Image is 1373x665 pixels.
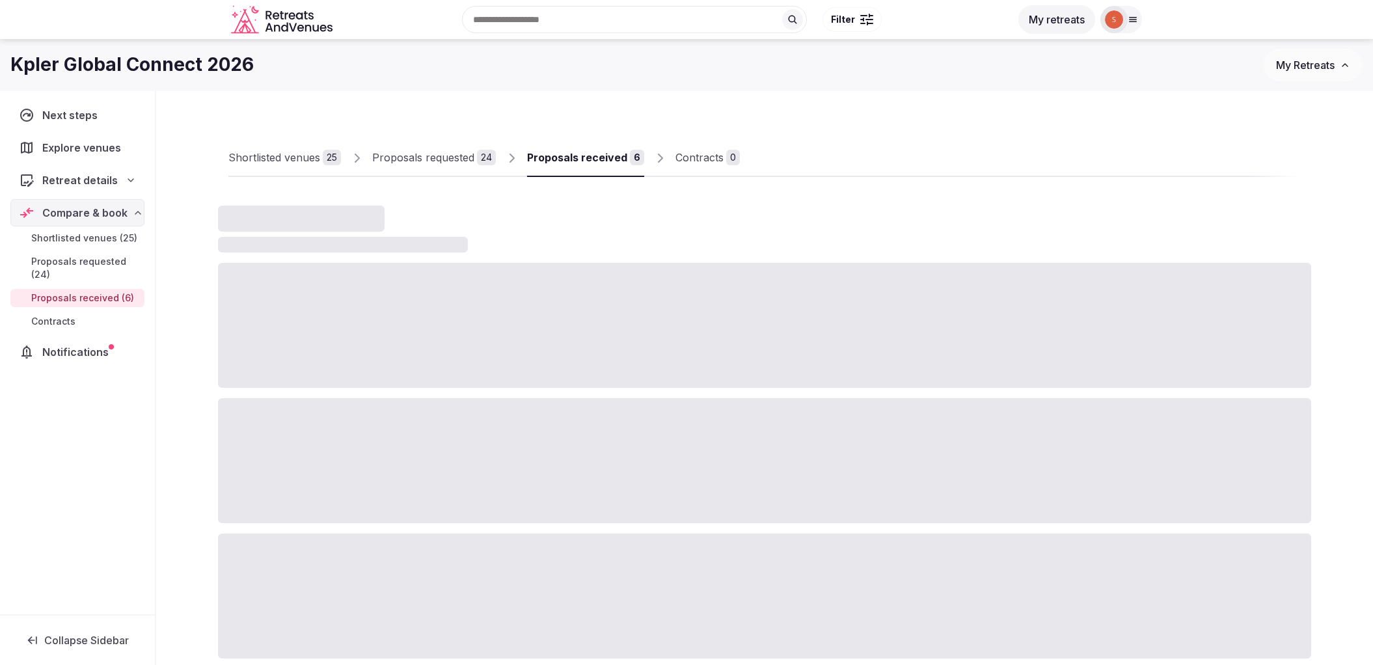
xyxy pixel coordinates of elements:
[477,150,496,165] div: 24
[42,344,114,360] span: Notifications
[1018,13,1095,26] a: My retreats
[10,52,254,77] h1: Kpler Global Connect 2026
[228,150,320,165] div: Shortlisted venues
[10,102,144,129] a: Next steps
[10,338,144,366] a: Notifications
[231,5,335,34] svg: Retreats and Venues company logo
[10,252,144,284] a: Proposals requested (24)
[228,139,341,177] a: Shortlisted venues25
[10,312,144,331] a: Contracts
[42,205,128,221] span: Compare & book
[10,229,144,247] a: Shortlisted venues (25)
[726,150,740,165] div: 0
[527,150,627,165] div: Proposals received
[42,140,126,156] span: Explore venues
[1276,59,1335,72] span: My Retreats
[675,150,724,165] div: Contracts
[10,289,144,307] a: Proposals received (6)
[323,150,341,165] div: 25
[1264,49,1363,81] button: My Retreats
[42,172,118,188] span: Retreat details
[630,150,644,165] div: 6
[1105,10,1123,29] img: sduscha
[831,13,855,26] span: Filter
[822,7,882,32] button: Filter
[372,139,496,177] a: Proposals requested24
[675,139,740,177] a: Contracts0
[42,107,103,123] span: Next steps
[31,315,75,328] span: Contracts
[31,292,134,305] span: Proposals received (6)
[372,150,474,165] div: Proposals requested
[231,5,335,34] a: Visit the homepage
[527,139,644,177] a: Proposals received6
[10,626,144,655] button: Collapse Sidebar
[31,255,139,281] span: Proposals requested (24)
[44,634,129,647] span: Collapse Sidebar
[10,134,144,161] a: Explore venues
[1018,5,1095,34] button: My retreats
[31,232,137,245] span: Shortlisted venues (25)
